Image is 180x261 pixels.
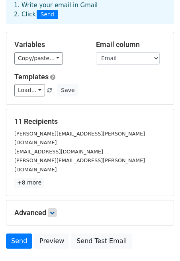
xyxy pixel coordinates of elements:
[14,149,103,155] small: [EMAIL_ADDRESS][DOMAIN_NAME]
[14,40,84,49] h5: Variables
[14,84,45,96] a: Load...
[71,234,132,249] a: Send Test Email
[14,208,166,217] h5: Advanced
[14,178,44,188] a: +8 more
[14,52,63,65] a: Copy/paste...
[37,10,58,20] span: Send
[57,84,78,96] button: Save
[8,1,172,19] div: 1. Write your email in Gmail 2. Click
[6,234,32,249] a: Send
[140,223,180,261] iframe: Chat Widget
[14,73,49,81] a: Templates
[14,157,145,173] small: [PERSON_NAME][EMAIL_ADDRESS][PERSON_NAME][DOMAIN_NAME]
[14,117,166,126] h5: 11 Recipients
[14,131,145,146] small: [PERSON_NAME][EMAIL_ADDRESS][PERSON_NAME][DOMAIN_NAME]
[34,234,69,249] a: Preview
[96,40,166,49] h5: Email column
